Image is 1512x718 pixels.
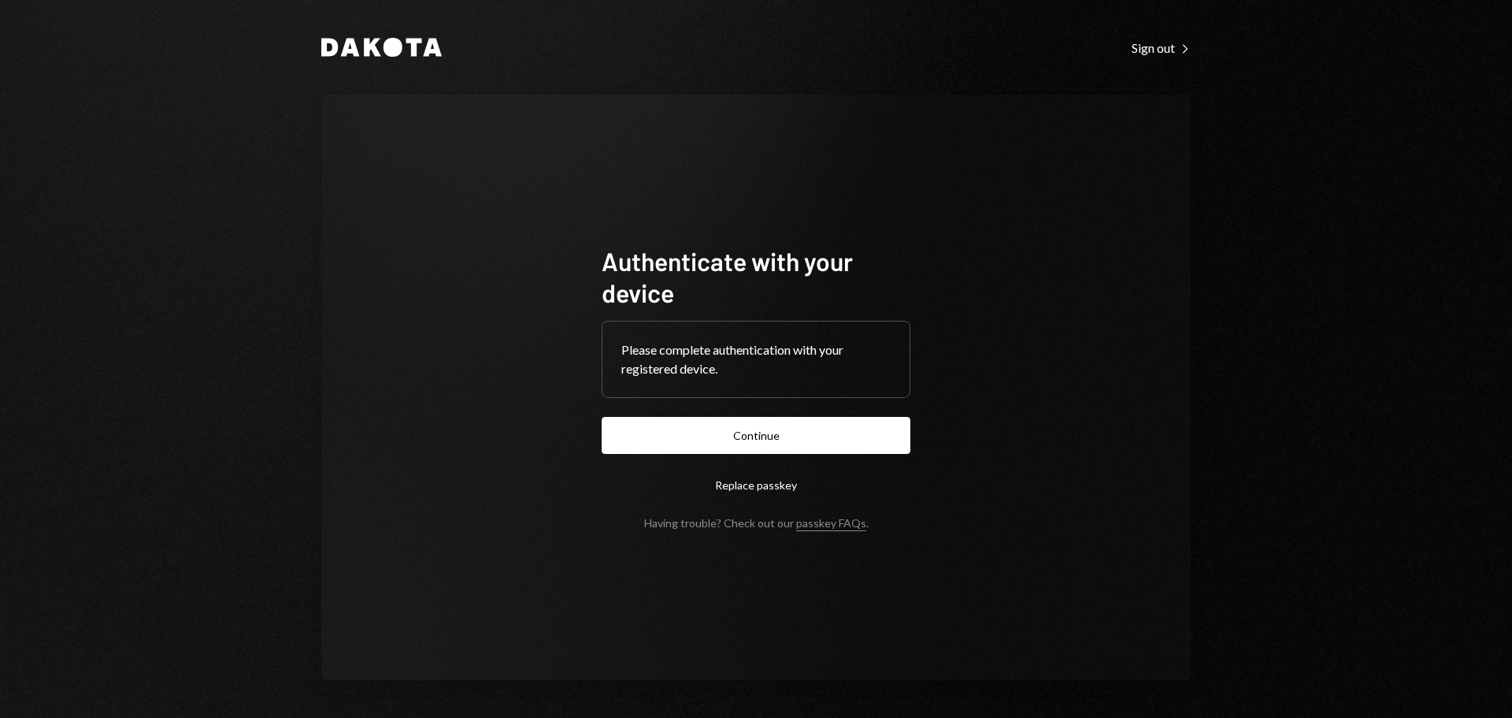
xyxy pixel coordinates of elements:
[1132,40,1191,56] div: Sign out
[621,340,891,378] div: Please complete authentication with your registered device.
[1132,39,1191,56] a: Sign out
[602,245,910,308] h1: Authenticate with your device
[602,417,910,454] button: Continue
[602,467,910,504] button: Replace passkey
[644,516,869,530] div: Having trouble? Check out our .
[796,516,866,531] a: passkey FAQs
